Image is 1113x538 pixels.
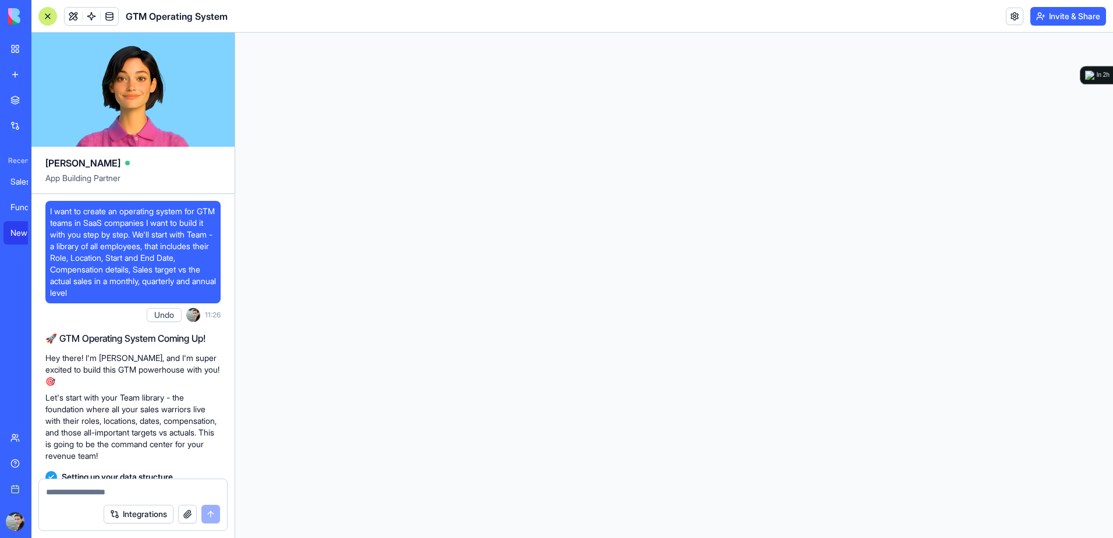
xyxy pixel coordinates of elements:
div: New App [10,227,43,239]
a: New App [3,221,50,245]
img: ACg8ocLgft2zbYhxCVX_QnRk8wGO17UHpwh9gymK_VQRDnGx1cEcXohv=s96-c [186,308,200,322]
button: Integrations [104,505,173,523]
span: 11:26 [205,310,221,320]
h2: 🚀 GTM Operating System Coming Up! [45,331,221,345]
a: Fund Time Tracker [3,196,50,219]
p: Let's start with your Team library - the foundation where all your sales warriors live with their... [45,392,221,462]
span: I want to create an operating system for GTM teams in SaaS companies I want to build it with you ... [50,206,216,299]
div: In 2h [1097,70,1110,80]
img: logo [8,8,80,24]
span: Setting up your data structure [62,471,173,483]
span: [PERSON_NAME] [45,156,120,170]
p: Hey there! I'm [PERSON_NAME], and I'm super excited to build this GTM powerhouse with you! 🎯 [45,352,221,387]
span: GTM Operating System [126,9,228,23]
span: Recent [3,156,28,165]
button: Invite & Share [1030,7,1106,26]
div: Sales Call Assistant [10,176,43,187]
span: App Building Partner [45,172,221,193]
button: Undo [147,308,182,322]
a: Sales Call Assistant [3,170,50,193]
img: logo [1085,70,1094,80]
div: Fund Time Tracker [10,201,43,213]
img: ACg8ocLgft2zbYhxCVX_QnRk8wGO17UHpwh9gymK_VQRDnGx1cEcXohv=s96-c [6,512,24,531]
